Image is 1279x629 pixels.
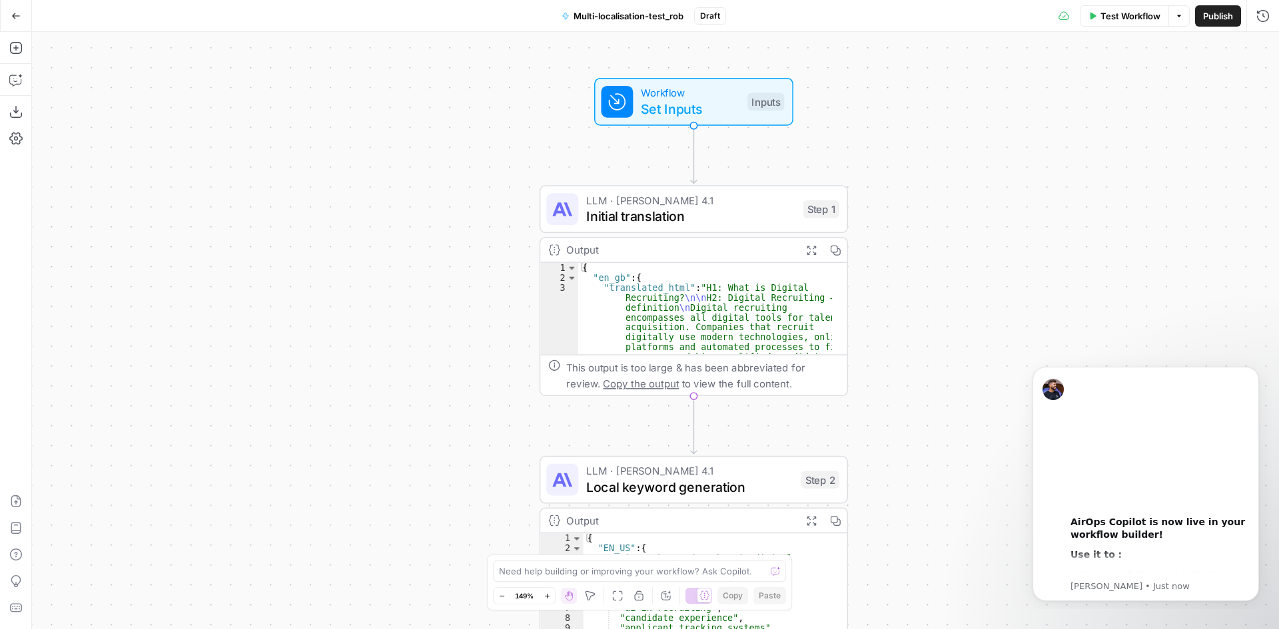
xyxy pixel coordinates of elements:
[801,471,839,489] div: Step 2
[566,242,793,258] div: Output
[566,273,577,283] span: Toggle code folding, rows 2 through 4
[540,553,583,573] div: 3
[691,126,697,184] g: Edge from start to step_1
[753,587,786,604] button: Paste
[540,613,583,623] div: 8
[747,93,784,110] div: Inputs
[540,543,583,553] div: 2
[586,206,795,226] span: Initial translation
[554,5,691,27] button: Multi-localisation-test_rob
[540,263,578,273] div: 1
[723,590,743,602] span: Copy
[700,10,720,22] span: Draft
[1195,5,1241,27] button: Publish
[759,590,781,602] span: Paste
[586,463,793,479] span: LLM · [PERSON_NAME] 4.1
[566,263,577,273] span: Toggle code folding, rows 1 through 5
[641,85,739,101] span: Workflow
[603,377,679,389] span: Copy the output
[566,513,793,528] div: Output
[586,192,795,208] span: LLM · [PERSON_NAME] 4.1
[641,99,739,118] span: Set Inputs
[717,587,748,604] button: Copy
[1203,9,1233,23] span: Publish
[515,590,534,601] span: 149%
[803,200,839,218] div: Step 1
[1013,355,1279,609] iframe: Intercom notifications message
[1100,9,1160,23] span: Test Workflow
[1080,5,1168,27] button: Test Workflow
[572,543,582,553] span: Toggle code folding, rows 2 through 16
[586,477,793,497] span: Local keyword generation
[540,185,848,396] div: LLM · [PERSON_NAME] 4.1Initial translationStep 1Output{ "en_gb":{ "translated_html":"H1: What is ...
[691,396,697,454] g: Edge from step_1 to step_2
[574,9,683,23] span: Multi-localisation-test_rob
[540,78,848,126] div: WorkflowSet InputsInputs
[566,359,839,391] div: This output is too large & has been abbreviated for review. to view the full content.
[540,533,583,543] div: 1
[572,533,582,543] span: Toggle code folding, rows 1 through 47
[540,273,578,283] div: 2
